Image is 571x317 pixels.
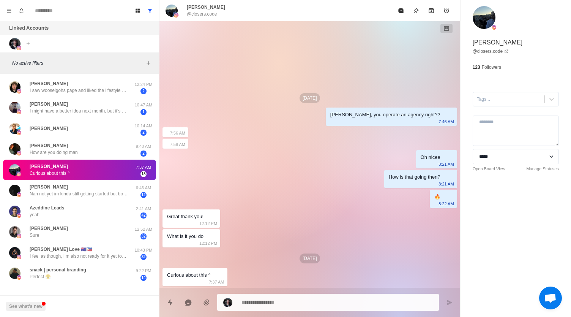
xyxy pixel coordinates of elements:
button: Archive [424,3,439,18]
img: picture [17,151,21,155]
div: [PERSON_NAME], you operate an agency right?? [330,111,440,119]
p: 9:22 PM [134,268,153,274]
img: picture [9,81,21,93]
div: 🔥 [434,193,440,201]
img: picture [17,275,21,280]
p: I saw wooseigohs page and liked the lifestyle he was livin [30,87,128,94]
p: Nah not yet im kinda still getting started but bouta launch some ads tho so well see [30,190,128,197]
p: 10:43 PM [134,247,153,254]
button: Pin [409,3,424,18]
p: 8:21 AM [439,160,454,168]
p: 7:56 AM [170,129,185,137]
span: 18 [140,171,147,177]
button: Mark as read [393,3,409,18]
span: 2 [140,88,147,94]
img: picture [17,109,21,114]
p: [PERSON_NAME] [30,101,68,108]
a: @closers.code [473,48,509,55]
p: [DATE] [300,93,320,103]
span: 2 [140,130,147,136]
div: What is it you do [167,232,203,241]
img: picture [17,255,21,259]
span: 2 [140,151,147,157]
span: 32 [140,254,147,260]
img: picture [9,102,21,113]
button: Menu [3,5,15,17]
button: Quick replies [162,295,178,310]
p: @closers.code [187,11,217,17]
p: [PERSON_NAME] Love 🇦🇺🇵🇭 [30,246,92,253]
button: See what's new [6,302,46,311]
img: picture [9,38,21,49]
p: [PERSON_NAME] [30,142,68,149]
img: picture [9,268,21,279]
p: 7:46 AM [439,117,454,126]
p: I might have a better idea next month, but it’s all up in the air [30,108,128,114]
p: 12:12 PM [199,239,217,247]
p: Curious about this ^ [30,170,70,177]
p: 9:40 AM [134,143,153,150]
img: picture [174,13,178,17]
button: Add account [24,39,33,48]
button: Show all conversations [144,5,156,17]
p: [PERSON_NAME] [473,38,523,47]
p: 7:37 AM [209,278,224,286]
span: 42 [140,212,147,219]
img: picture [9,226,21,238]
img: picture [9,143,21,155]
img: picture [9,185,21,196]
img: picture [166,5,178,17]
img: picture [17,89,21,94]
button: Notifications [15,5,27,17]
p: 6:46 AM [134,185,153,191]
p: No active filters [12,60,144,67]
p: I feel as though, I’m also not ready for it yet too. Currently having fun just creating content a... [30,253,128,260]
button: Add media [199,295,214,310]
button: Add filters [144,59,153,68]
img: picture [9,247,21,258]
img: picture [17,130,21,135]
div: Curious about this ^ [167,271,211,279]
img: picture [17,213,21,218]
p: [PERSON_NAME] [30,225,68,232]
p: 8:21 AM [439,180,454,188]
img: picture [223,298,232,307]
p: How are you doing man [30,149,78,156]
img: picture [9,206,21,217]
p: [PERSON_NAME] [30,184,68,190]
div: Oh nicee [421,153,440,162]
p: yeah [30,211,39,218]
img: picture [17,46,21,50]
img: picture [17,192,21,197]
p: [PERSON_NAME] [30,163,68,170]
button: Reply with AI [181,295,196,310]
img: picture [9,123,21,134]
button: Send message [442,295,457,310]
div: Open chat [539,287,562,309]
img: picture [492,25,496,30]
p: 123 [473,64,480,71]
div: How is that going then? [389,173,440,181]
p: [PERSON_NAME] [187,4,225,11]
span: 32 [140,233,147,239]
p: [PERSON_NAME] [30,125,68,132]
p: Azeddine Leads [30,204,64,211]
img: picture [17,172,21,176]
p: snack | personal branding [30,266,86,273]
p: 7:37 AM [134,164,153,171]
p: 7:58 AM [170,140,185,149]
a: Manage Statuses [526,166,559,172]
span: 12 [140,192,147,198]
p: 10:47 AM [134,102,153,108]
span: 1 [140,109,147,115]
p: Sure [30,232,39,239]
button: Board View [132,5,144,17]
p: 2:41 AM [134,206,153,212]
p: 12:24 PM [134,81,153,88]
p: 12:12 PM [199,219,217,228]
button: Add reminder [439,3,454,18]
img: picture [473,6,495,29]
div: Great thank you! [167,212,203,221]
p: Followers [482,64,501,71]
span: 14 [140,275,147,281]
